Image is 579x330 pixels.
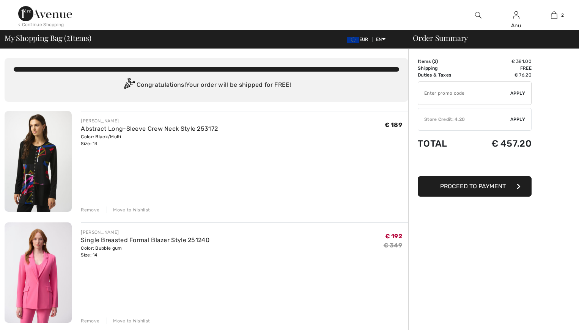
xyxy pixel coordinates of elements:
[418,156,532,174] iframe: PayPal
[81,133,218,147] div: Color: Black/Multi Size: 14
[475,11,481,20] img: search the website
[81,229,209,236] div: [PERSON_NAME]
[510,116,526,123] span: Apply
[535,11,573,20] a: 2
[418,58,469,65] td: Items ( )
[5,34,91,42] span: My Shopping Bag ( Items)
[418,116,510,123] div: Store Credit: 4.20
[385,233,403,240] span: € 192
[434,59,436,64] span: 2
[440,183,506,190] span: Proceed to Payment
[469,58,532,65] td: € 381.00
[5,222,72,323] img: Single Breasted Formal Blazer Style 251240
[347,37,371,42] span: EUR
[384,242,403,249] s: € 349
[81,125,218,132] a: Abstract Long-Sleeve Crew Neck Style 253172
[5,111,72,212] img: Abstract Long-Sleeve Crew Neck Style 253172
[81,206,99,213] div: Remove
[561,12,564,19] span: 2
[469,72,532,78] td: € 76.20
[14,78,399,93] div: Congratulations! Your order will be shipped for FREE!
[107,317,150,324] div: Move to Wishlist
[81,236,209,244] a: Single Breasted Formal Blazer Style 251240
[385,121,403,128] span: € 189
[418,176,532,197] button: Proceed to Payment
[18,6,72,21] img: 1ère Avenue
[510,90,526,97] span: Apply
[513,11,519,20] img: My Info
[18,21,64,28] div: < Continue Shopping
[66,32,70,42] span: 2
[418,72,469,78] td: Duties & Taxes
[404,34,574,42] div: Order Summary
[418,82,510,105] input: Promo code
[513,11,519,19] a: Sign In
[347,37,359,43] img: Euro
[81,245,209,258] div: Color: Bubble gum Size: 14
[376,37,385,42] span: EN
[469,65,532,72] td: Free
[81,117,218,124] div: [PERSON_NAME]
[551,11,557,20] img: My Bag
[497,22,535,30] div: Anu
[81,317,99,324] div: Remove
[121,78,137,93] img: Congratulation2.svg
[418,131,469,156] td: Total
[469,131,532,156] td: € 457.20
[418,65,469,72] td: Shipping
[107,206,150,213] div: Move to Wishlist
